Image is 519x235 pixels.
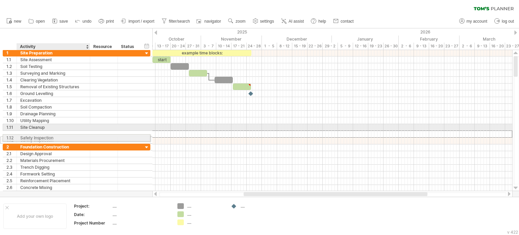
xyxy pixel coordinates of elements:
[6,137,17,143] div: 1.12
[20,157,86,164] div: Materials Procurement
[331,17,356,26] a: contact
[444,43,460,50] div: 23 - 27
[187,203,224,209] div: ....
[260,19,274,24] span: settings
[204,19,221,24] span: navigator
[309,17,328,26] a: help
[20,77,86,83] div: Clearing Vegetation
[318,19,326,24] span: help
[113,212,169,217] div: ....
[20,124,86,131] div: Site Cleanup
[187,219,224,225] div: ....
[20,117,86,124] div: Utility Mapping
[307,43,323,50] div: 22 - 26
[460,43,475,50] div: 2 - 6
[20,184,86,191] div: Concrete Mixing
[20,56,86,63] div: Site Assessment
[74,220,111,226] div: Project Number
[20,150,86,157] div: Design Approval
[292,43,307,50] div: 15 - 19
[160,17,192,26] a: filter/search
[262,36,332,43] div: December 2025
[226,17,247,26] a: zoom
[20,63,86,70] div: Soil Testing
[6,117,17,124] div: 1.10
[131,36,201,43] div: October 2025
[323,43,338,50] div: 29 - 2
[368,43,384,50] div: 19 - 23
[6,56,17,63] div: 1.1
[186,43,201,50] div: 27 - 31
[50,17,70,26] a: save
[6,111,17,117] div: 1.9
[6,144,17,150] div: 2
[3,204,67,229] div: Add your own logo
[59,19,68,24] span: save
[6,50,17,56] div: 1
[74,212,111,217] div: Date:
[6,184,17,191] div: 2.6
[5,17,23,26] a: new
[279,17,306,26] a: AI assist
[341,19,354,24] span: contact
[169,19,190,24] span: filter/search
[467,19,487,24] span: my account
[113,220,169,226] div: ....
[6,178,17,184] div: 2.5
[6,84,17,90] div: 1.5
[353,43,368,50] div: 12 - 16
[201,43,216,50] div: 3 - 7
[113,203,169,209] div: ....
[6,150,17,157] div: 2.1
[338,43,353,50] div: 5 - 9
[384,43,399,50] div: 26 - 30
[20,164,86,170] div: Trench Digging
[6,63,17,70] div: 1.2
[332,36,399,43] div: January 2026
[20,144,86,150] div: Foundation Construction
[73,17,94,26] a: undo
[27,17,47,26] a: open
[502,19,514,24] span: log out
[20,90,86,97] div: Ground Levelling
[14,19,21,24] span: new
[201,36,262,43] div: November 2025
[20,50,86,56] div: Site Preparation
[20,178,86,184] div: Reinforcement Placement
[20,104,86,110] div: Soil Compaction
[6,90,17,97] div: 1.6
[155,43,171,50] div: 13 - 17
[20,97,86,103] div: Excavation
[399,43,414,50] div: 2 - 6
[289,19,304,24] span: AI assist
[475,43,490,50] div: 9 - 13
[6,77,17,83] div: 1.4
[20,43,86,50] div: Activity
[277,43,292,50] div: 8 - 12
[82,19,92,24] span: undo
[6,104,17,110] div: 1.8
[399,36,460,43] div: February 2026
[458,17,489,26] a: my account
[121,43,136,50] div: Status
[152,50,251,56] div: example time blocks:
[429,43,444,50] div: 16 - 20
[241,203,277,209] div: ....
[490,43,505,50] div: 16 - 20
[36,19,45,24] span: open
[493,17,516,26] a: log out
[6,164,17,170] div: 2.3
[6,171,17,177] div: 2.4
[152,56,171,63] div: start
[187,211,224,217] div: ....
[6,157,17,164] div: 2.2
[20,70,86,76] div: Surveying and Marking
[20,84,86,90] div: Removal of Existing Structures
[231,43,247,50] div: 17 - 21
[93,43,114,50] div: Resource
[6,70,17,76] div: 1.3
[251,17,276,26] a: settings
[247,43,262,50] div: 24 - 28
[262,43,277,50] div: 1 - 5
[97,17,116,26] a: print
